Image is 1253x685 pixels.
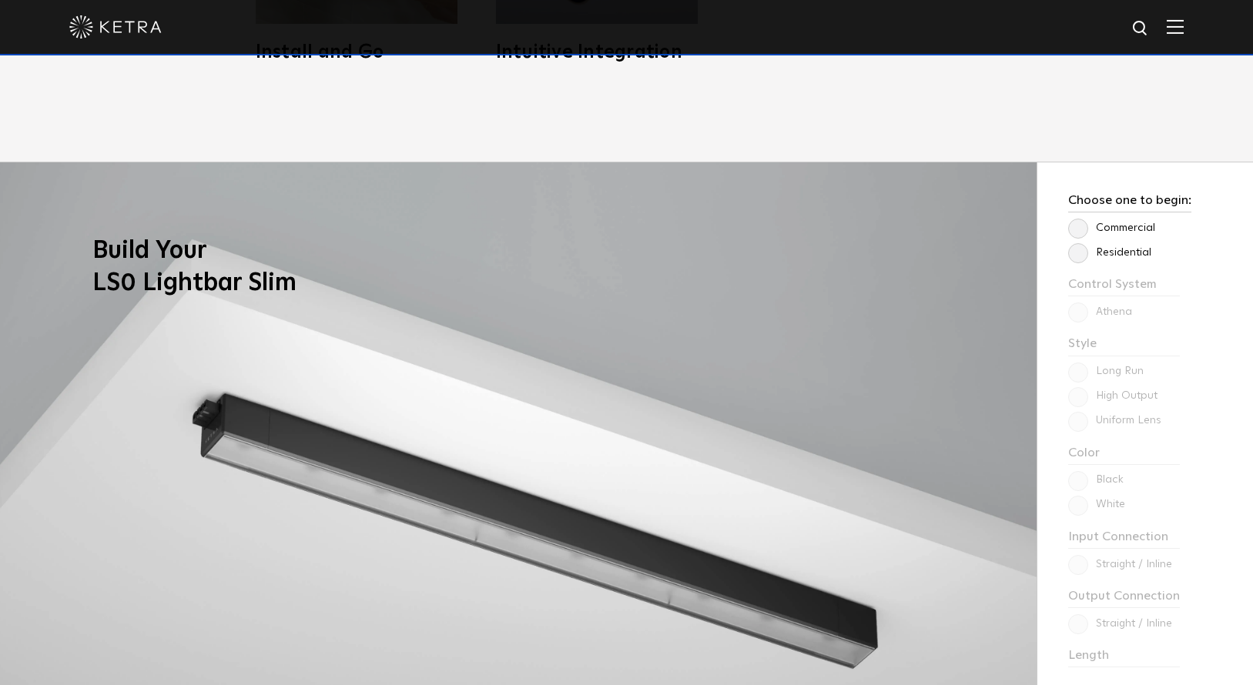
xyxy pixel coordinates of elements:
[69,15,162,38] img: ketra-logo-2019-white
[1167,19,1184,34] img: Hamburger%20Nav.svg
[1068,193,1191,212] h3: Choose one to begin:
[1131,19,1151,38] img: search icon
[1068,222,1155,235] label: Commercial
[1068,246,1151,259] label: Residential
